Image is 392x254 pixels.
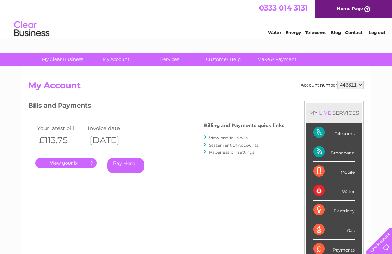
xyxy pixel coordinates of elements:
[331,30,341,35] a: Blog
[28,81,364,94] h2: My Account
[35,123,86,133] td: Your latest bill
[141,53,199,66] a: Services
[313,162,355,181] div: Mobile
[14,18,50,40] img: logo.png
[86,123,137,133] td: Invoice date
[35,133,86,147] th: £113.75
[107,158,144,173] a: Pay Here
[259,4,308,12] a: 0333 014 3131
[313,142,355,162] div: Broadband
[30,4,363,34] div: Clear Business is a trading name of Verastar Limited (registered in [GEOGRAPHIC_DATA] No. 3667643...
[33,53,92,66] a: My Clear Business
[313,220,355,240] div: Gas
[209,135,248,140] a: View previous bills
[286,30,301,35] a: Energy
[87,53,145,66] a: My Account
[306,103,362,123] div: MY SERVICES
[28,101,284,113] h3: Bills and Payments
[313,181,355,201] div: Water
[345,30,362,35] a: Contact
[318,109,332,116] div: LIVE
[268,30,281,35] a: Water
[313,123,355,142] div: Telecoms
[35,158,97,168] a: .
[209,142,258,148] a: Statement of Accounts
[204,123,284,128] h4: Billing and Payments quick links
[305,30,326,35] a: Telecoms
[86,133,137,147] th: [DATE]
[301,81,364,89] div: Account number
[248,53,306,66] a: Make A Payment
[194,53,252,66] a: Customer Help
[369,30,385,35] a: Log out
[313,201,355,220] div: Electricity
[209,150,255,155] a: Paperless bill settings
